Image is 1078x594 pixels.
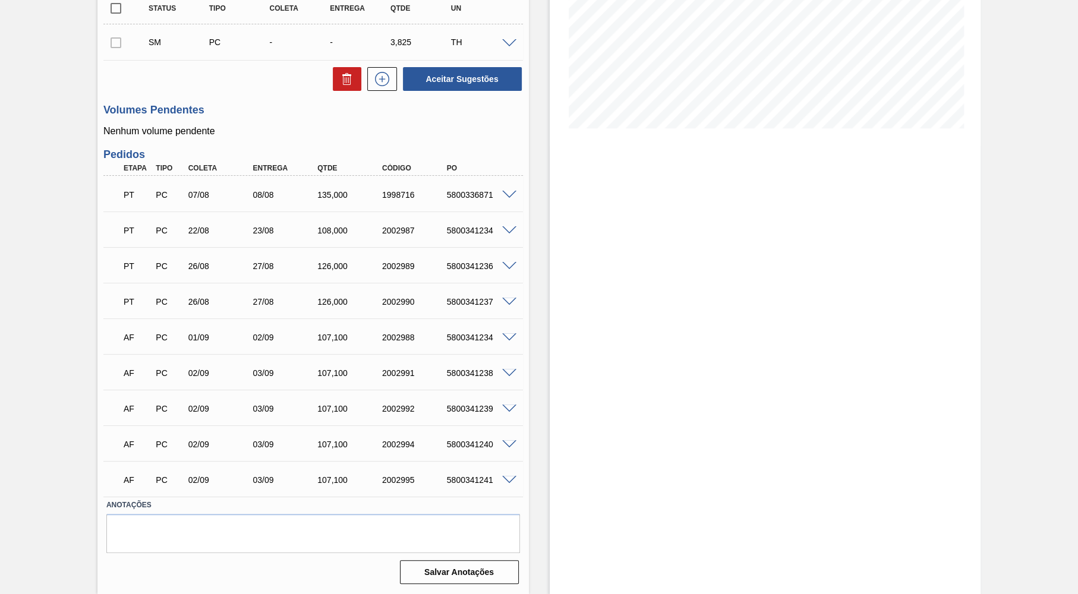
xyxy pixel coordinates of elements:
div: 26/08/2025 [185,297,257,307]
div: 5800341241 [444,475,516,485]
div: 03/09/2025 [250,440,321,449]
div: Status [146,4,213,12]
div: 2002991 [379,368,451,378]
div: 135,000 [314,190,386,200]
p: PT [124,261,151,271]
p: AF [124,333,151,342]
div: Pedido de Compra [153,333,186,342]
div: Aguardando Faturamento [121,360,154,386]
div: 5800341234 [444,226,516,235]
div: 126,000 [314,297,386,307]
div: Aguardando Faturamento [121,324,154,350]
div: 23/08/2025 [250,226,321,235]
p: PT [124,297,151,307]
div: Pedido de Compra [153,475,186,485]
div: 03/09/2025 [250,368,321,378]
button: Aceitar Sugestões [403,67,522,91]
div: 1998716 [379,190,451,200]
div: 5800341236 [444,261,516,271]
div: Aceitar Sugestões [397,66,523,92]
p: AF [124,475,151,485]
div: 07/08/2025 [185,190,257,200]
div: 107,100 [314,475,386,485]
div: Nova sugestão [361,67,397,91]
div: Entrega [327,4,394,12]
p: PT [124,190,151,200]
div: 2002994 [379,440,451,449]
div: Sugestão Manual [146,37,213,47]
div: 01/09/2025 [185,333,257,342]
div: 03/09/2025 [250,404,321,413]
div: Pedido de Compra [153,190,186,200]
div: 2002992 [379,404,451,413]
div: Entrega [250,164,321,172]
div: - [266,37,333,47]
div: 2002990 [379,297,451,307]
div: Pedido de Compra [153,404,186,413]
div: 02/09/2025 [185,368,257,378]
div: Pedido em Trânsito [121,182,154,208]
div: Pedido de Compra [206,37,273,47]
div: Código [379,164,451,172]
div: 02/09/2025 [185,475,257,485]
div: 27/08/2025 [250,297,321,307]
div: 2002988 [379,333,451,342]
div: Excluir Sugestões [327,67,361,91]
div: 107,100 [314,333,386,342]
div: 5800341239 [444,404,516,413]
label: Anotações [106,497,520,514]
p: AF [124,440,151,449]
div: 5800336871 [444,190,516,200]
p: Nenhum volume pendente [103,126,523,137]
div: 22/08/2025 [185,226,257,235]
div: 02/09/2025 [185,440,257,449]
div: 107,100 [314,404,386,413]
div: TH [448,37,515,47]
div: 5800341237 [444,297,516,307]
div: Etapa [121,164,154,172]
h3: Pedidos [103,148,523,161]
div: Pedido de Compra [153,226,186,235]
div: Aguardando Faturamento [121,431,154,457]
div: 5800341240 [444,440,516,449]
button: Salvar Anotações [400,560,519,584]
div: PO [444,164,516,172]
div: Tipo [206,4,273,12]
div: Qtde [387,4,455,12]
div: 2002989 [379,261,451,271]
div: 2002995 [379,475,451,485]
div: 107,100 [314,368,386,378]
div: Coleta [266,4,333,12]
div: Pedido de Compra [153,440,186,449]
div: Aguardando Faturamento [121,396,154,422]
div: 03/09/2025 [250,475,321,485]
div: 02/09/2025 [185,404,257,413]
div: UN [448,4,515,12]
div: Qtde [314,164,386,172]
div: 2002987 [379,226,451,235]
p: AF [124,404,151,413]
div: - [327,37,394,47]
div: Pedido em Trânsito [121,253,154,279]
div: 26/08/2025 [185,261,257,271]
div: 107,100 [314,440,386,449]
div: 5800341238 [444,368,516,378]
div: 08/08/2025 [250,190,321,200]
div: Aguardando Faturamento [121,467,154,493]
div: 126,000 [314,261,386,271]
div: 5800341234 [444,333,516,342]
div: 3,825 [387,37,455,47]
div: 27/08/2025 [250,261,321,271]
div: Tipo [153,164,186,172]
div: 108,000 [314,226,386,235]
p: PT [124,226,151,235]
div: Pedido em Trânsito [121,289,154,315]
div: 02/09/2025 [250,333,321,342]
p: AF [124,368,151,378]
div: Coleta [185,164,257,172]
div: Pedido em Trânsito [121,217,154,244]
div: Pedido de Compra [153,261,186,271]
h3: Volumes Pendentes [103,104,523,116]
div: Pedido de Compra [153,297,186,307]
div: Pedido de Compra [153,368,186,378]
